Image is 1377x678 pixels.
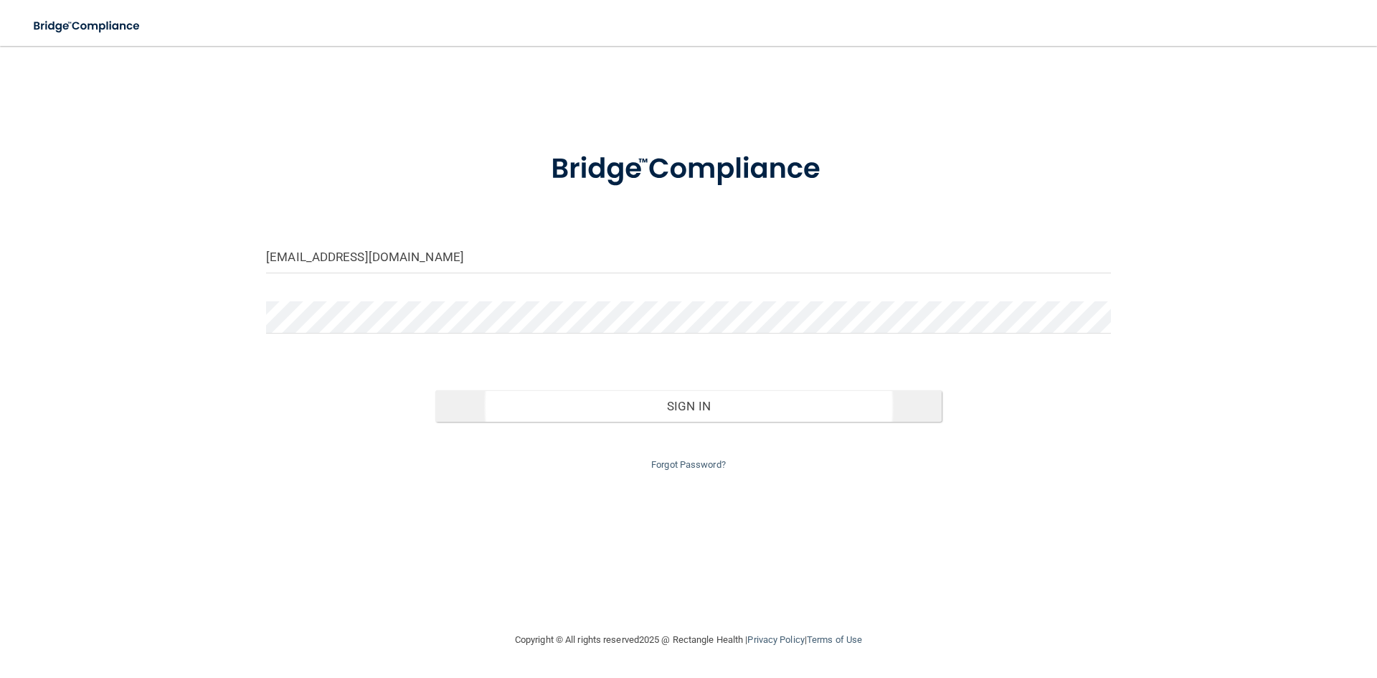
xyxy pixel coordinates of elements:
[747,634,804,645] a: Privacy Policy
[22,11,153,41] img: bridge_compliance_login_screen.278c3ca4.svg
[521,132,856,207] img: bridge_compliance_login_screen.278c3ca4.svg
[435,390,942,422] button: Sign In
[651,459,726,470] a: Forgot Password?
[266,241,1111,273] input: Email
[807,634,862,645] a: Terms of Use
[1129,576,1360,634] iframe: Drift Widget Chat Controller
[427,617,950,663] div: Copyright © All rights reserved 2025 @ Rectangle Health | |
